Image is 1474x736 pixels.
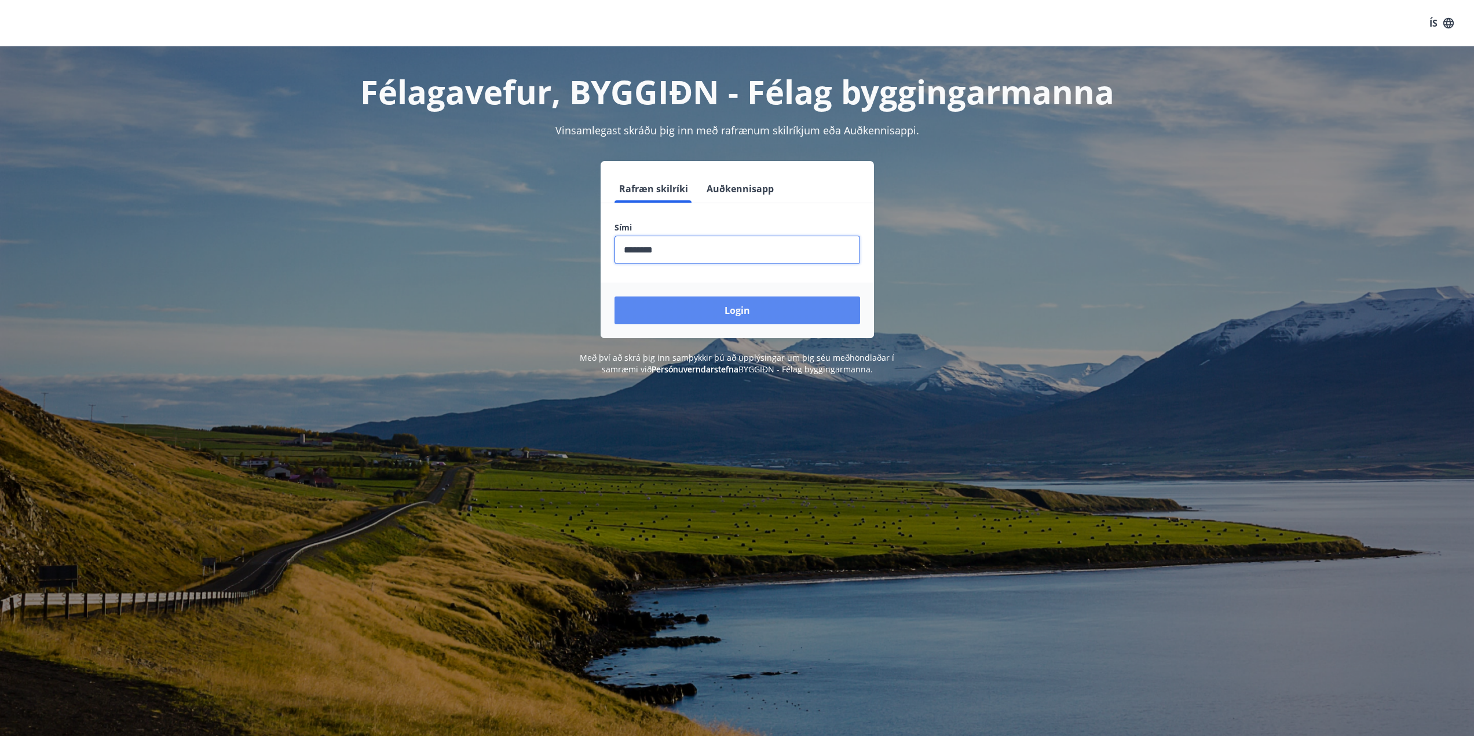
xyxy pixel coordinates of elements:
[615,175,693,203] button: Rafræn skilríki
[580,352,894,375] span: Með því að skrá þig inn samþykkir þú að upplýsingar um þig séu meðhöndlaðar í samræmi við BYGGIÐN...
[334,69,1140,113] h1: Félagavefur, BYGGIÐN - Félag byggingarmanna
[702,175,778,203] button: Auðkennisapp
[615,222,860,233] label: Sími
[615,296,860,324] button: Login
[555,123,919,137] span: Vinsamlegast skráðu þig inn með rafrænum skilríkjum eða Auðkennisappi.
[1423,13,1460,34] button: ÍS
[652,364,738,375] a: Persónuverndarstefna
